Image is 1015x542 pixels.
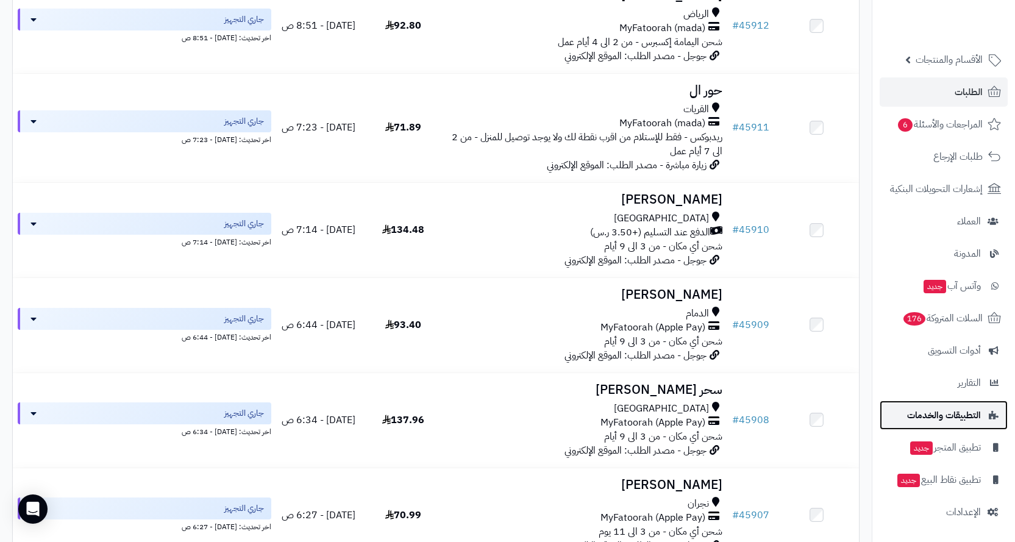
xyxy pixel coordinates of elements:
span: # [732,508,739,522]
span: القريات [683,102,709,116]
div: اخر تحديث: [DATE] - 7:23 ص [18,132,271,145]
a: وآتس آبجديد [880,271,1008,301]
div: اخر تحديث: [DATE] - 7:14 ص [18,235,271,248]
span: 93.40 [385,318,421,332]
span: [DATE] - 8:51 ص [282,18,355,33]
span: 92.80 [385,18,421,33]
span: الدمام [686,307,709,321]
span: 176 [903,312,925,326]
span: الرياض [683,7,709,21]
span: شحن اليمامة إكسبرس - من 2 الى 4 أيام عمل [558,35,722,49]
span: 137.96 [382,413,424,427]
a: الطلبات [880,77,1008,107]
span: جاري التجهيز [224,502,264,515]
span: جديد [924,280,946,293]
span: شحن أي مكان - من 3 الى 11 يوم [599,524,722,539]
span: جاري التجهيز [224,218,264,230]
span: جوجل - مصدر الطلب: الموقع الإلكتروني [564,49,707,63]
span: الطلبات [955,84,983,101]
span: الأقسام والمنتجات [916,51,983,68]
span: # [732,18,739,33]
span: [GEOGRAPHIC_DATA] [614,402,709,416]
div: اخر تحديث: [DATE] - 6:44 ص [18,330,271,343]
span: تطبيق نقاط البيع [896,471,981,488]
span: [DATE] - 6:44 ص [282,318,355,332]
a: المراجعات والأسئلة6 [880,110,1008,139]
span: MyFatoorah (Apple Pay) [600,511,705,525]
span: 70.99 [385,508,421,522]
a: #45912 [732,18,769,33]
span: # [732,223,739,237]
span: السلات المتروكة [902,310,983,327]
span: الإعدادات [946,504,981,521]
span: 6 [898,118,913,132]
span: جديد [910,441,933,455]
a: أدوات التسويق [880,336,1008,365]
span: شحن أي مكان - من 3 الى 9 أيام [604,334,722,349]
h3: سحر [PERSON_NAME] [451,383,722,397]
span: MyFatoorah (Apple Pay) [600,321,705,335]
a: #45910 [732,223,769,237]
h3: [PERSON_NAME] [451,193,722,207]
span: وآتس آب [922,277,981,294]
a: تطبيق نقاط البيعجديد [880,465,1008,494]
span: الدفع عند التسليم (+3.50 ر.س) [590,226,710,240]
span: المراجعات والأسئلة [897,116,983,133]
span: # [732,120,739,135]
span: ريدبوكس - فقط للإستلام من اقرب نقطة لك ولا يوجد توصيل للمنزل - من 2 الى 7 أيام عمل [452,130,722,159]
span: جديد [897,474,920,487]
span: التطبيقات والخدمات [907,407,981,424]
h3: [PERSON_NAME] [451,288,722,302]
span: زيارة مباشرة - مصدر الطلب: الموقع الإلكتروني [547,158,707,173]
a: #45909 [732,318,769,332]
span: [DATE] - 6:27 ص [282,508,355,522]
a: المدونة [880,239,1008,268]
span: [DATE] - 6:34 ص [282,413,355,427]
span: نجران [688,497,709,511]
a: السلات المتروكة176 [880,304,1008,333]
h3: حور ال [451,84,722,98]
span: العملاء [957,213,981,230]
span: تطبيق المتجر [909,439,981,456]
span: # [732,413,739,427]
span: جاري التجهيز [224,407,264,419]
div: اخر تحديث: [DATE] - 6:27 ص [18,519,271,532]
span: 71.89 [385,120,421,135]
a: #45907 [732,508,769,522]
span: جاري التجهيز [224,313,264,325]
span: جوجل - مصدر الطلب: الموقع الإلكتروني [564,443,707,458]
img: logo-2.png [932,33,1003,59]
span: MyFatoorah (mada) [619,116,705,130]
h3: [PERSON_NAME] [451,478,722,492]
a: إشعارات التحويلات البنكية [880,174,1008,204]
span: جوجل - مصدر الطلب: الموقع الإلكتروني [564,348,707,363]
span: المدونة [954,245,981,262]
span: 134.48 [382,223,424,237]
a: الإعدادات [880,497,1008,527]
span: # [732,318,739,332]
span: جاري التجهيز [224,115,264,127]
span: MyFatoorah (Apple Pay) [600,416,705,430]
span: شحن أي مكان - من 3 الى 9 أيام [604,429,722,444]
span: MyFatoorah (mada) [619,21,705,35]
span: أدوات التسويق [928,342,981,359]
span: جاري التجهيز [224,13,264,26]
a: التقارير [880,368,1008,398]
div: Open Intercom Messenger [18,494,48,524]
span: طلبات الإرجاع [933,148,983,165]
a: #45911 [732,120,769,135]
span: [GEOGRAPHIC_DATA] [614,212,709,226]
a: العملاء [880,207,1008,236]
div: اخر تحديث: [DATE] - 8:51 ص [18,30,271,43]
div: اخر تحديث: [DATE] - 6:34 ص [18,424,271,437]
span: إشعارات التحويلات البنكية [890,180,983,198]
a: التطبيقات والخدمات [880,401,1008,430]
span: [DATE] - 7:23 ص [282,120,355,135]
a: تطبيق المتجرجديد [880,433,1008,462]
span: [DATE] - 7:14 ص [282,223,355,237]
a: #45908 [732,413,769,427]
span: التقارير [958,374,981,391]
span: شحن أي مكان - من 3 الى 9 أيام [604,239,722,254]
a: طلبات الإرجاع [880,142,1008,171]
span: جوجل - مصدر الطلب: الموقع الإلكتروني [564,253,707,268]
